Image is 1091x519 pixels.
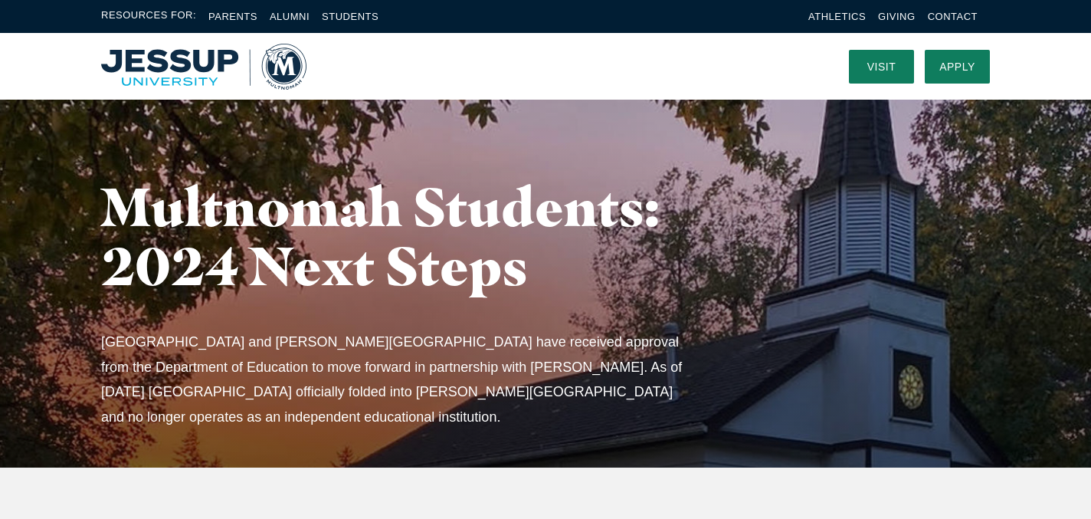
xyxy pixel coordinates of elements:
a: Alumni [270,11,310,22]
img: Multnomah University Logo [101,44,306,90]
a: Giving [878,11,916,22]
a: Students [322,11,378,22]
a: Home [101,44,306,90]
a: Visit [849,50,914,84]
a: Apply [925,50,990,84]
a: Athletics [808,11,866,22]
p: [GEOGRAPHIC_DATA] and [PERSON_NAME][GEOGRAPHIC_DATA] have received approval from the Department o... [101,330,693,429]
span: Resources For: [101,8,196,25]
a: Contact [928,11,978,22]
a: Parents [208,11,257,22]
h1: Multnomah Students: 2024 Next Steps [101,177,722,295]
